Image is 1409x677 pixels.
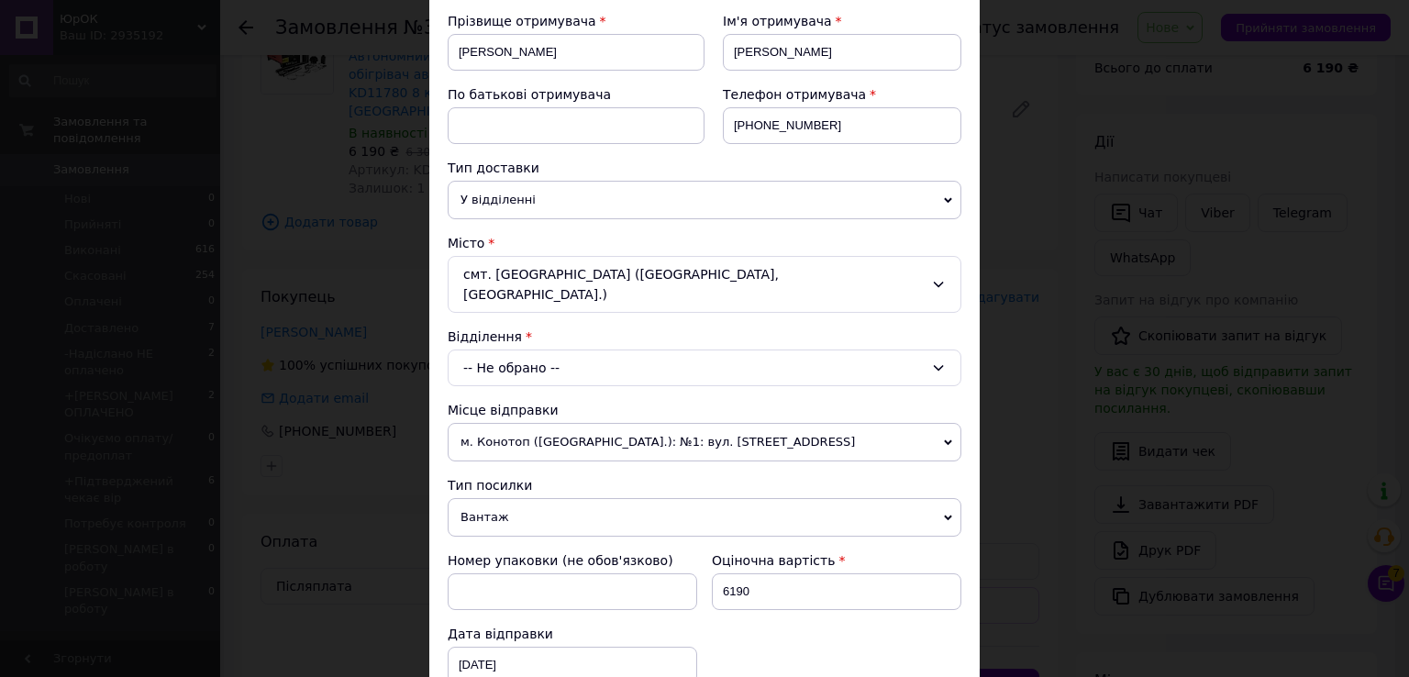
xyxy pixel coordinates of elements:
[723,14,832,28] span: Ім'я отримувача
[448,161,539,175] span: Тип доставки
[448,625,697,643] div: Дата відправки
[448,403,559,417] span: Місце відправки
[448,234,961,252] div: Місто
[448,350,961,386] div: -- Не обрано --
[448,423,961,461] span: м. Конотоп ([GEOGRAPHIC_DATA].): №1: вул. [STREET_ADDRESS]
[448,87,611,102] span: По батькові отримувача
[448,181,961,219] span: У відділенні
[448,256,961,313] div: смт. [GEOGRAPHIC_DATA] ([GEOGRAPHIC_DATA], [GEOGRAPHIC_DATA].)
[448,14,596,28] span: Прізвище отримувача
[448,478,532,493] span: Тип посилки
[448,498,961,537] span: Вантаж
[448,327,961,346] div: Відділення
[712,551,961,570] div: Оціночна вартість
[723,87,866,102] span: Телефон отримувача
[448,551,697,570] div: Номер упаковки (не обов'язково)
[723,107,961,144] input: +380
